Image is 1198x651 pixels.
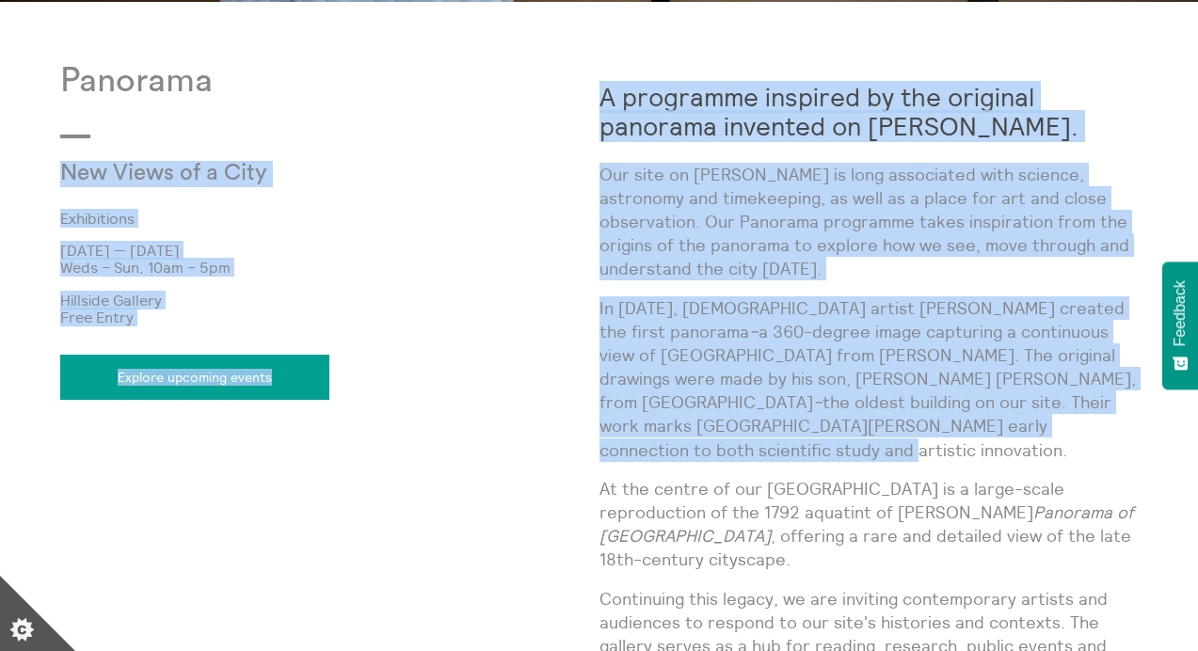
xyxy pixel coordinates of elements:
[60,259,599,276] p: Weds – Sun, 10am – 5pm
[599,296,1139,462] p: In [DATE], [DEMOGRAPHIC_DATA] artist [PERSON_NAME] created the first panorama a 360-degree image ...
[60,309,599,325] p: Free Entry
[599,163,1139,281] p: Our site on [PERSON_NAME] is long associated with science, astronomy and timekeeping, as well as ...
[599,81,1078,142] strong: A programme inspired by the original panorama invented on [PERSON_NAME].
[60,292,599,309] p: Hillside Gallery
[60,62,599,101] p: Panorama
[60,210,569,227] a: Exhibitions
[599,501,1134,547] em: Panorama of [GEOGRAPHIC_DATA]
[813,391,823,413] em: –
[1162,262,1198,389] button: Feedback - Show survey
[60,161,420,187] p: New Views of a City
[60,355,329,400] a: Explore upcoming events
[60,242,599,259] p: [DATE] — [DATE]
[1172,280,1189,346] span: Feedback
[749,321,759,342] em: –
[599,477,1139,572] p: At the centre of our [GEOGRAPHIC_DATA] is a large-scale reproduction of the 1792 aquatint of [PER...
